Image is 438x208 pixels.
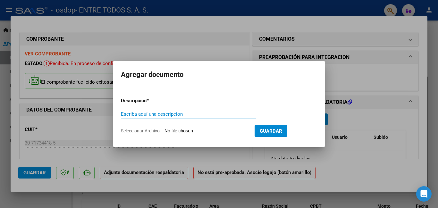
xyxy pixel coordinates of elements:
div: Open Intercom Messenger [416,186,432,202]
span: Guardar [260,128,282,134]
h2: Agregar documento [121,69,317,81]
p: Descripcion [121,97,180,104]
button: Guardar [255,125,287,137]
span: Seleccionar Archivo [121,128,160,133]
